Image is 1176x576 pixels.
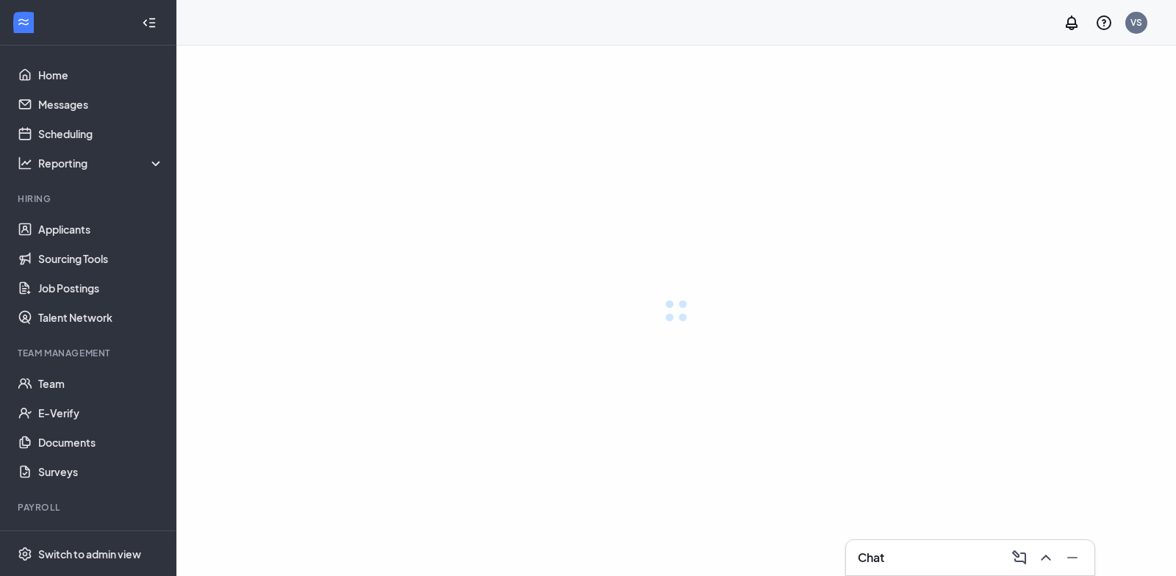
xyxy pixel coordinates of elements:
a: E-Verify [38,398,164,428]
svg: Analysis [18,156,32,170]
svg: Settings [18,547,32,561]
a: Scheduling [38,119,164,148]
div: Payroll [18,501,161,514]
div: VS [1130,16,1142,29]
a: Team [38,369,164,398]
div: Reporting [38,156,165,170]
button: ComposeMessage [1006,546,1030,569]
a: Job Postings [38,273,164,303]
a: Applicants [38,215,164,244]
div: Team Management [18,347,161,359]
svg: Collapse [142,15,157,30]
svg: ChevronUp [1037,549,1055,566]
h3: Chat [858,550,884,566]
svg: Notifications [1063,14,1080,32]
svg: QuestionInfo [1095,14,1113,32]
a: Surveys [38,457,164,486]
svg: Minimize [1064,549,1081,566]
svg: ComposeMessage [1011,549,1028,566]
svg: WorkstreamLogo [16,15,31,29]
a: Documents [38,428,164,457]
div: Switch to admin view [38,547,141,561]
a: Payroll [38,523,164,552]
button: ChevronUp [1033,546,1056,569]
button: Minimize [1059,546,1083,569]
a: Sourcing Tools [38,244,164,273]
a: Talent Network [38,303,164,332]
div: Hiring [18,192,161,205]
a: Home [38,60,164,90]
a: Messages [38,90,164,119]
